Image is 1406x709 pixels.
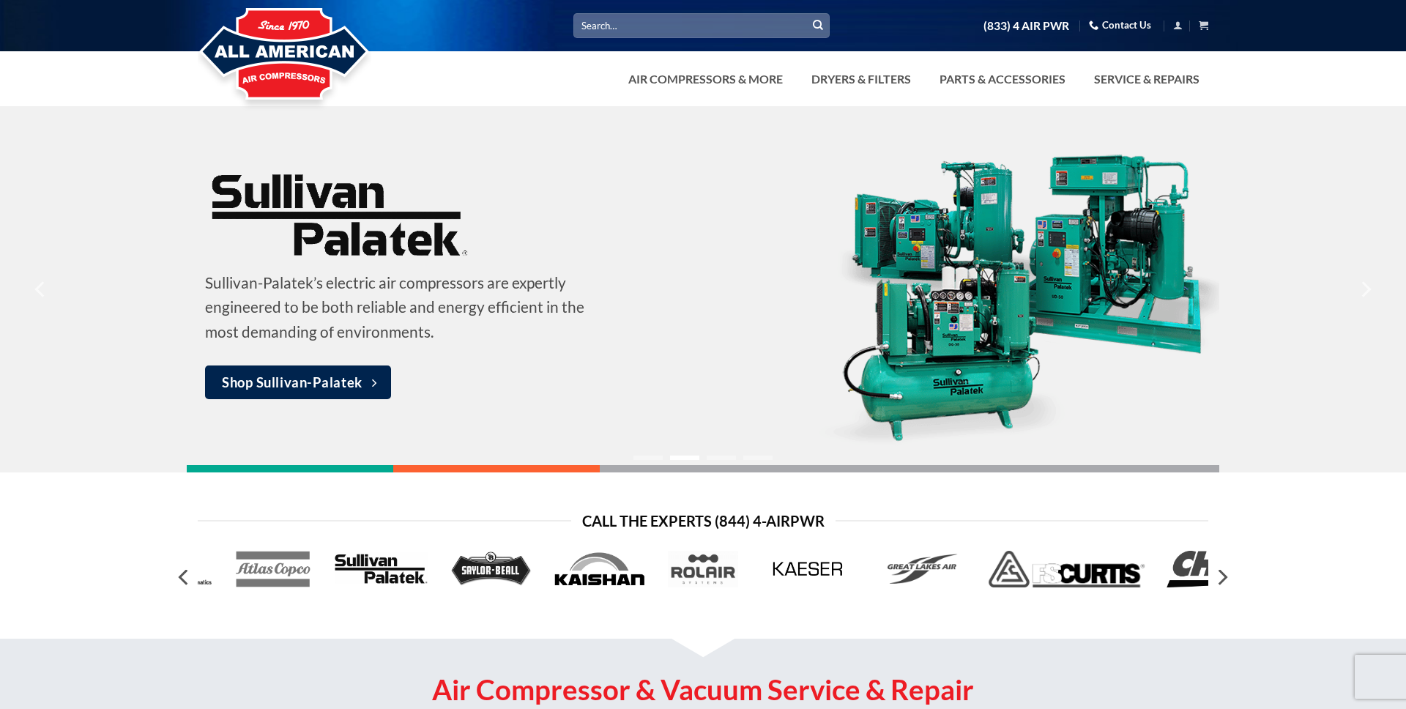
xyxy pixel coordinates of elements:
a: Service & Repairs [1085,64,1208,94]
a: Dryers & Filters [803,64,920,94]
img: Sullivan-Palatek’s electric air compressors [806,149,1219,454]
button: Submit [807,15,829,37]
button: Next [1208,563,1235,592]
button: Next [1352,253,1378,326]
li: Page dot 1 [633,456,663,460]
a: Air Compressors & More [620,64,792,94]
p: Sullivan-Palatek’s electric air compressors are expertly engineered to be both reliable and energ... [205,270,610,344]
span: Call the Experts (844) 4-AirPwr [582,509,825,532]
a: Parts & Accessories [931,64,1074,94]
a: (833) 4 AIR PWR [983,13,1069,39]
a: Shop Sullivan-Palatek [205,365,391,399]
button: Previous [28,253,54,326]
img: Sullivan-Palatek [205,163,472,270]
li: Page dot 4 [743,456,773,460]
input: Search… [573,13,830,37]
span: Shop Sullivan-Palatek [222,372,362,393]
button: Previous [171,563,198,592]
a: Login [1173,16,1183,34]
li: Page dot 2 [670,456,699,460]
a: Contact Us [1089,14,1151,37]
h2: Air Compressor & Vacuum Service & Repair [198,672,1208,708]
li: Page dot 3 [707,456,736,460]
a: View cart [1199,16,1208,34]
